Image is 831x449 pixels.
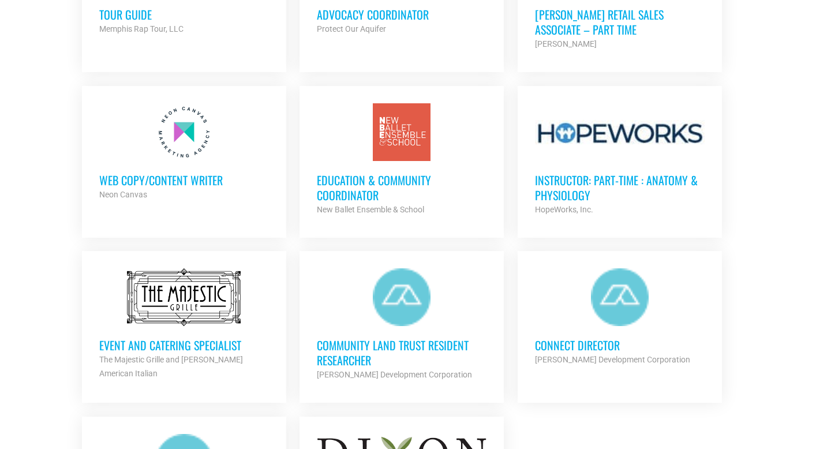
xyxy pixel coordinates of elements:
[535,39,597,48] strong: [PERSON_NAME]
[99,190,147,199] strong: Neon Canvas
[317,173,486,203] h3: Education & Community Coordinator
[535,173,705,203] h3: Instructor: Part-Time : Anatomy & Physiology
[82,86,286,219] a: Web Copy/Content Writer Neon Canvas
[317,24,386,33] strong: Protect Our Aquifer
[99,355,243,378] strong: The Majestic Grille and [PERSON_NAME] American Italian
[99,173,269,188] h3: Web Copy/Content Writer
[300,86,504,234] a: Education & Community Coordinator New Ballet Ensemble & School
[99,338,269,353] h3: Event and Catering Specialist
[99,24,184,33] strong: Memphis Rap Tour, LLC
[535,205,593,214] strong: HopeWorks, Inc.
[317,370,472,379] strong: [PERSON_NAME] Development Corporation
[317,338,486,368] h3: Community Land Trust Resident Researcher
[535,355,690,364] strong: [PERSON_NAME] Development Corporation
[99,7,269,22] h3: Tour Guide
[535,7,705,37] h3: [PERSON_NAME] Retail Sales Associate – Part Time
[300,251,504,399] a: Community Land Trust Resident Researcher [PERSON_NAME] Development Corporation
[518,251,722,384] a: Connect Director [PERSON_NAME] Development Corporation
[518,86,722,234] a: Instructor: Part-Time : Anatomy & Physiology HopeWorks, Inc.
[317,205,424,214] strong: New Ballet Ensemble & School
[317,7,486,22] h3: Advocacy Coordinator
[535,338,705,353] h3: Connect Director
[82,251,286,398] a: Event and Catering Specialist The Majestic Grille and [PERSON_NAME] American Italian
